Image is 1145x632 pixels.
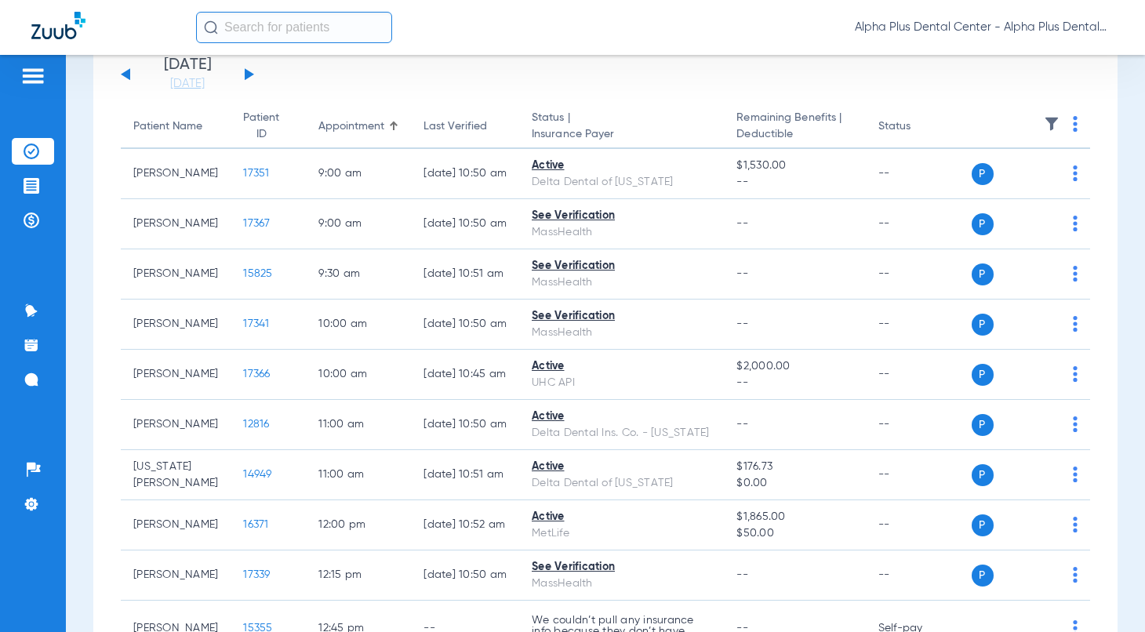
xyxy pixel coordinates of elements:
[243,268,272,279] span: 15825
[532,409,711,425] div: Active
[121,149,231,199] td: [PERSON_NAME]
[121,400,231,450] td: [PERSON_NAME]
[724,105,865,149] th: Remaining Benefits |
[243,318,269,329] span: 17341
[133,118,218,135] div: Patient Name
[532,459,711,475] div: Active
[306,400,411,450] td: 11:00 AM
[1067,557,1145,632] iframe: Chat Widget
[411,300,519,350] td: [DATE] 10:50 AM
[204,20,218,35] img: Search Icon
[866,450,972,500] td: --
[243,110,293,143] div: Patient ID
[972,263,994,285] span: P
[736,375,852,391] span: --
[31,12,85,39] img: Zuub Logo
[532,375,711,391] div: UHC API
[532,258,711,274] div: See Verification
[140,57,234,92] li: [DATE]
[121,300,231,350] td: [PERSON_NAME]
[411,450,519,500] td: [DATE] 10:51 AM
[532,475,711,492] div: Delta Dental of [US_STATE]
[1073,266,1078,281] img: group-dot-blue.svg
[121,550,231,601] td: [PERSON_NAME]
[243,419,269,430] span: 12816
[972,514,994,536] span: P
[243,218,270,229] span: 17367
[411,149,519,199] td: [DATE] 10:50 AM
[306,149,411,199] td: 9:00 AM
[20,67,45,85] img: hamburger-icon
[736,419,748,430] span: --
[411,500,519,550] td: [DATE] 10:52 AM
[736,268,748,279] span: --
[866,500,972,550] td: --
[243,519,268,530] span: 16371
[736,358,852,375] span: $2,000.00
[140,76,234,92] a: [DATE]
[532,158,711,174] div: Active
[532,525,711,542] div: MetLife
[532,274,711,291] div: MassHealth
[121,350,231,400] td: [PERSON_NAME]
[972,464,994,486] span: P
[736,475,852,492] span: $0.00
[306,500,411,550] td: 12:00 PM
[121,500,231,550] td: [PERSON_NAME]
[519,105,724,149] th: Status |
[736,174,852,191] span: --
[866,350,972,400] td: --
[866,149,972,199] td: --
[866,105,972,149] th: Status
[133,118,202,135] div: Patient Name
[243,168,269,179] span: 17351
[736,525,852,542] span: $50.00
[972,163,994,185] span: P
[736,318,748,329] span: --
[1073,416,1078,432] img: group-dot-blue.svg
[1073,467,1078,482] img: group-dot-blue.svg
[306,350,411,400] td: 10:00 AM
[532,358,711,375] div: Active
[243,469,271,480] span: 14949
[306,550,411,601] td: 12:15 PM
[121,199,231,249] td: [PERSON_NAME]
[243,569,270,580] span: 17339
[972,565,994,587] span: P
[306,249,411,300] td: 9:30 AM
[423,118,507,135] div: Last Verified
[972,414,994,436] span: P
[532,174,711,191] div: Delta Dental of [US_STATE]
[243,369,270,380] span: 17366
[736,509,852,525] span: $1,865.00
[318,118,398,135] div: Appointment
[532,308,711,325] div: See Verification
[736,218,748,229] span: --
[1073,316,1078,332] img: group-dot-blue.svg
[736,126,852,143] span: Deductible
[1044,116,1060,132] img: filter.svg
[866,300,972,350] td: --
[532,208,711,224] div: See Verification
[411,199,519,249] td: [DATE] 10:50 AM
[972,213,994,235] span: P
[1073,517,1078,532] img: group-dot-blue.svg
[532,576,711,592] div: MassHealth
[1073,116,1078,132] img: group-dot-blue.svg
[196,12,392,43] input: Search for patients
[866,199,972,249] td: --
[411,550,519,601] td: [DATE] 10:50 AM
[411,400,519,450] td: [DATE] 10:50 AM
[532,224,711,241] div: MassHealth
[532,325,711,341] div: MassHealth
[1073,165,1078,181] img: group-dot-blue.svg
[306,199,411,249] td: 9:00 AM
[532,559,711,576] div: See Verification
[866,550,972,601] td: --
[306,450,411,500] td: 11:00 AM
[1073,216,1078,231] img: group-dot-blue.svg
[243,110,279,143] div: Patient ID
[736,158,852,174] span: $1,530.00
[855,20,1114,35] span: Alpha Plus Dental Center - Alpha Plus Dental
